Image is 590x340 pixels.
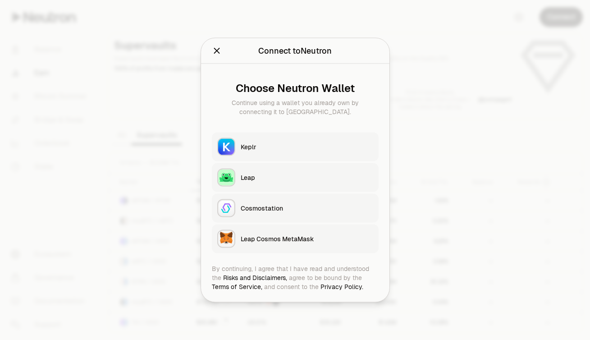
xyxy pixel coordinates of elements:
[241,142,373,152] div: Keplr
[241,204,373,213] div: Cosmostation
[212,194,379,223] button: CosmostationCosmostation
[218,200,234,216] img: Cosmostation
[219,98,371,116] div: Continue using a wallet you already own by connecting it to [GEOGRAPHIC_DATA].
[218,170,234,186] img: Leap
[212,45,222,57] button: Close
[320,283,363,291] a: Privacy Policy.
[212,264,379,291] div: By continuing, I agree that I have read and understood the agree to be bound by the and consent t...
[258,45,332,57] div: Connect to Neutron
[241,234,373,244] div: Leap Cosmos MetaMask
[223,274,287,282] a: Risks and Disclaimers,
[219,82,371,95] div: Choose Neutron Wallet
[212,163,379,192] button: LeapLeap
[212,133,379,161] button: KeplrKeplr
[212,283,262,291] a: Terms of Service,
[212,225,379,253] button: Leap Cosmos MetaMaskLeap Cosmos MetaMask
[218,139,234,155] img: Keplr
[241,173,373,182] div: Leap
[218,231,234,247] img: Leap Cosmos MetaMask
